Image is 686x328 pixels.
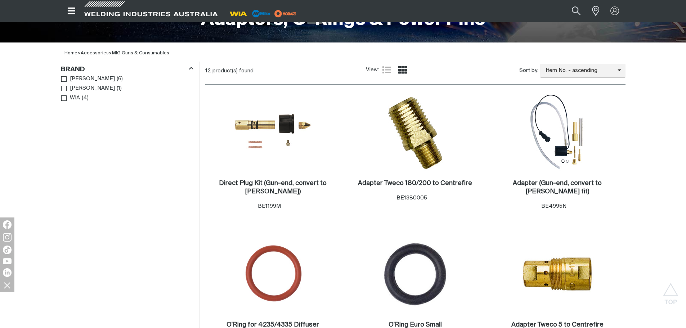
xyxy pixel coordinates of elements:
img: Instagram [3,233,12,242]
button: Search products [564,3,588,19]
a: Home [64,51,77,55]
a: [PERSON_NAME] [61,84,115,93]
span: [PERSON_NAME] [70,84,115,93]
a: MIG Guns & Consumables [112,51,169,55]
span: WIA [70,94,80,102]
img: Adapter (Gun-end, convert to Bernard EZ fit) [519,94,596,171]
span: BE1380005 [396,195,427,201]
h2: Adapter Tweco 5 to Centrefire [511,322,604,328]
img: O'Ring Euro Small [377,235,454,313]
span: ( 4 ) [82,94,89,102]
span: product(s) found [212,68,254,73]
span: ( 6 ) [117,75,123,83]
a: Accessories [81,51,109,55]
img: hide socials [1,279,13,291]
span: ( 1 ) [117,84,122,93]
a: [PERSON_NAME] [61,74,115,84]
span: > [81,51,112,55]
h2: Adapter (Gun-end, convert to [PERSON_NAME] fit) [513,180,602,195]
a: Direct Plug Kit (Gun-end, convert to [PERSON_NAME]) [209,179,337,196]
img: Direct Plug Kit (Gun-end, convert to Miller) [234,94,311,171]
span: BE4995N [541,203,566,209]
h2: O'Ring for 4235/4335 Diffuser [227,322,319,328]
img: YouTube [3,258,12,264]
h3: Brand [61,66,85,74]
span: Sort by: [519,67,538,75]
img: Facebook [3,220,12,229]
img: Adapter Tweco 180/200 to Centrefire [377,94,454,171]
img: Adapter Tweco 5 to Centrefire [519,235,596,313]
span: [PERSON_NAME] [70,75,115,83]
img: O'Ring for 4235/4335 Diffuser [234,235,311,313]
input: Product name or item number... [555,3,588,19]
img: LinkedIn [3,268,12,277]
img: miller [272,8,299,19]
button: Scroll to top [663,283,679,299]
a: WIA [61,93,80,103]
span: View: [366,66,379,74]
h2: O'Ring Euro Small [389,322,442,328]
a: List view [382,66,391,74]
span: Item No. - ascending [540,67,618,75]
span: > [77,51,81,55]
h2: Direct Plug Kit (Gun-end, convert to [PERSON_NAME]) [219,180,327,195]
div: Brand [61,64,193,74]
h2: Adapter Tweco 180/200 to Centrefire [358,180,472,187]
ul: Brand [61,74,193,103]
div: 12 [205,67,366,75]
aside: Filters [61,62,193,103]
a: Adapter (Gun-end, convert to [PERSON_NAME] fit) [493,179,622,196]
span: BE1199M [258,203,281,209]
a: Adapter Tweco 180/200 to Centrefire [358,179,472,188]
section: Product list controls [205,62,626,80]
a: miller [272,11,299,16]
img: TikTok [3,246,12,254]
